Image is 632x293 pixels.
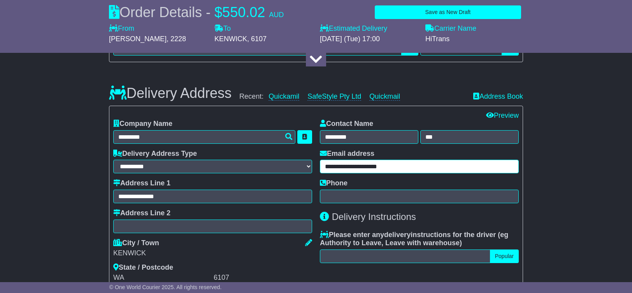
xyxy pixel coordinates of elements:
[320,35,418,44] div: [DATE] (Tue) 17:00
[109,35,167,43] span: [PERSON_NAME]
[320,150,374,158] label: Email address
[425,24,476,33] label: Carrier Name
[214,35,247,43] span: KENWICK
[473,92,523,100] a: Address Book
[247,35,267,43] span: , 6107
[113,274,212,282] div: WA
[113,263,173,272] label: State / Postcode
[113,150,197,158] label: Delivery Address Type
[425,35,523,44] div: HiTrans
[113,179,170,188] label: Address Line 1
[222,4,265,20] span: 550.02
[307,92,361,101] a: SafeStyle Pty Ltd
[109,4,284,21] div: Order Details -
[109,24,134,33] label: From
[109,284,222,290] span: © One World Courier 2025. All rights reserved.
[214,274,312,282] div: 6107
[113,249,312,258] div: KENWICK
[113,120,172,128] label: Company Name
[320,24,418,33] label: Estimated Delivery
[369,92,400,101] a: Quickmail
[490,249,519,263] button: Popular
[375,5,521,19] button: Save as New Draft
[320,231,519,248] label: Please enter any instructions for the driver ( )
[113,209,170,218] label: Address Line 2
[320,120,373,128] label: Contact Name
[109,85,232,101] h3: Delivery Address
[384,231,411,239] span: delivery
[214,24,231,33] label: To
[486,112,519,119] a: Preview
[269,11,284,19] span: AUD
[320,179,348,188] label: Phone
[239,92,465,101] div: Recent:
[113,239,159,248] label: City / Town
[332,211,416,222] span: Delivery Instructions
[214,4,222,20] span: $
[167,35,186,43] span: , 2228
[269,92,299,101] a: Quickamil
[320,231,508,247] span: eg Authority to Leave, Leave with warehouse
